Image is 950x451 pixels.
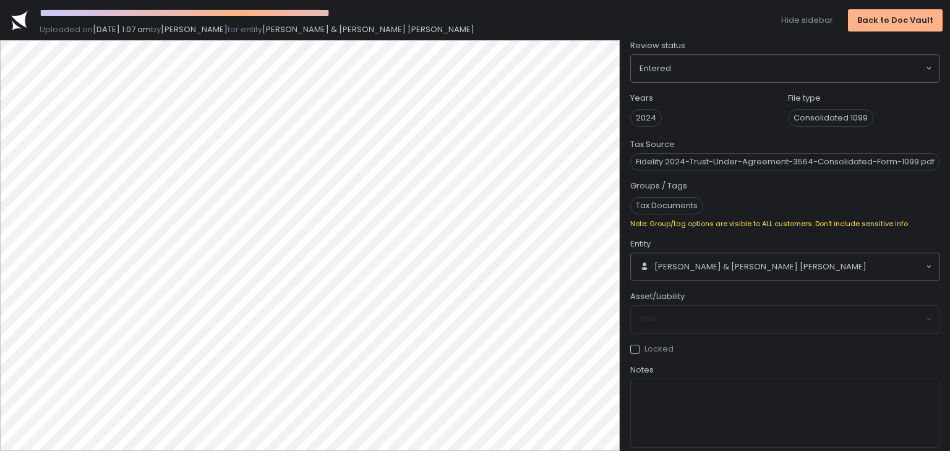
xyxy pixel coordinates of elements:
span: Consolidated 1099 [788,109,873,127]
div: Search for option [631,253,939,280]
div: Search for option [631,55,939,82]
div: Fidelity 2024-Trust-Under-Agreement-3564-Consolidated-Form-1099.pdf [630,153,940,171]
span: [DATE] 1:07 am [93,23,151,35]
label: Years [630,93,653,104]
input: Search for option [671,62,925,75]
span: for entity [228,23,262,35]
div: Back to Doc Vault [857,15,933,26]
span: 2024 [630,109,662,127]
input: Search for option [867,261,925,273]
span: Entity [630,238,651,250]
label: Tax Source [630,139,675,150]
span: Uploaded on [40,23,93,35]
label: File type [788,93,821,104]
span: [PERSON_NAME] [161,23,228,35]
span: Asset/Liability [630,291,685,302]
span: by [151,23,161,35]
span: [PERSON_NAME] & [PERSON_NAME] [PERSON_NAME] [654,261,867,272]
button: Back to Doc Vault [848,9,943,32]
span: Entered [640,62,671,75]
span: Tax Documents [630,197,703,214]
button: Hide sidebar [781,15,833,26]
span: [PERSON_NAME] & [PERSON_NAME] [PERSON_NAME] [262,23,474,35]
div: Note: Group/tag options are visible to ALL customers. Don't include sensitive info [630,219,940,229]
span: Review status [630,40,685,51]
span: Notes [630,365,654,376]
label: Groups / Tags [630,180,687,192]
